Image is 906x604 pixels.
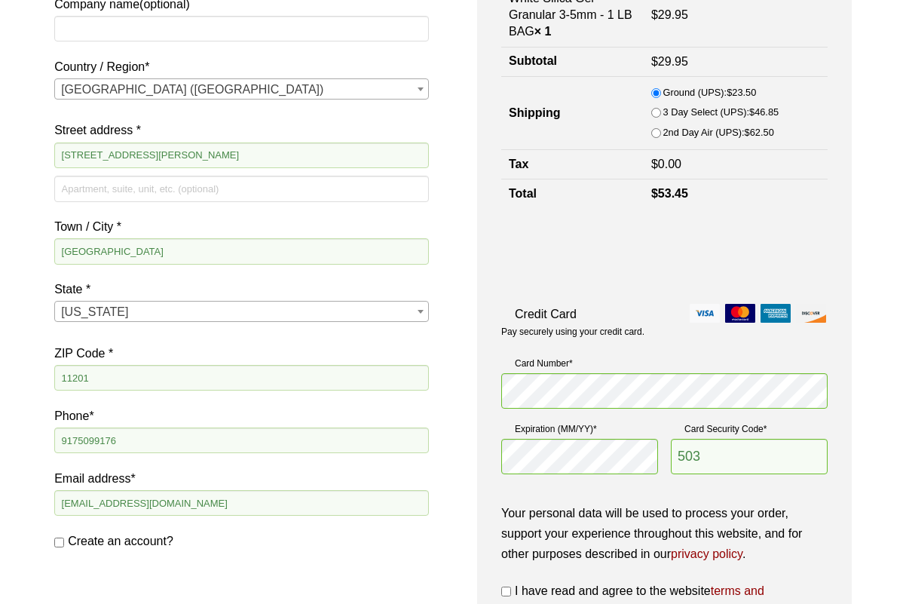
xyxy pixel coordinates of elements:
span: New York [55,302,428,323]
input: Create an account? [54,538,64,547]
label: ZIP Code [54,343,429,363]
span: $ [651,55,658,68]
label: 3 Day Select (UPS): [663,104,779,121]
span: State [54,301,429,322]
strong: × 1 [534,25,552,38]
span: $ [651,187,658,200]
input: Apartment, suite, unit, etc. (optional) [54,176,429,201]
a: privacy policy [671,547,742,560]
span: $ [651,8,658,21]
bdi: 23.50 [727,87,756,98]
bdi: 53.45 [651,187,688,200]
label: Card Security Code [671,422,828,437]
bdi: 29.95 [651,55,688,68]
label: 2nd Day Air (UPS): [663,124,774,141]
span: Country / Region [54,78,429,100]
fieldset: Payment Info [501,351,828,487]
p: Pay securely using your credit card. [501,326,828,339]
input: I have read and agree to the websiteterms and conditions * [501,587,511,596]
span: United States (US) [55,79,428,100]
span: $ [749,106,754,118]
label: Card Number [501,356,828,371]
th: Shipping [501,77,644,150]
bdi: 0.00 [651,158,681,170]
label: Country / Region [54,57,429,77]
img: amex [761,304,791,323]
label: Phone [54,406,429,426]
label: Street address [54,120,429,140]
input: CSC [671,439,828,475]
span: $ [745,127,750,138]
span: $ [651,158,658,170]
img: mastercard [725,304,755,323]
label: Email address [54,468,429,489]
label: Credit Card [501,304,828,324]
img: discover [796,304,826,323]
th: Tax [501,149,644,179]
label: Expiration (MM/YY) [501,422,658,437]
p: Your personal data will be used to process your order, support your experience throughout this we... [501,503,828,565]
th: Total [501,179,644,209]
input: House number and street name [54,143,429,168]
label: Ground (UPS): [663,84,757,101]
iframe: reCAPTCHA [501,225,730,284]
label: Town / City [54,216,429,237]
img: visa [690,304,720,323]
label: State [54,279,429,299]
bdi: 29.95 [651,8,688,21]
span: $ [727,87,732,98]
th: Subtotal [501,47,644,76]
span: Create an account? [68,535,173,547]
bdi: 46.85 [749,106,779,118]
bdi: 62.50 [745,127,774,138]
